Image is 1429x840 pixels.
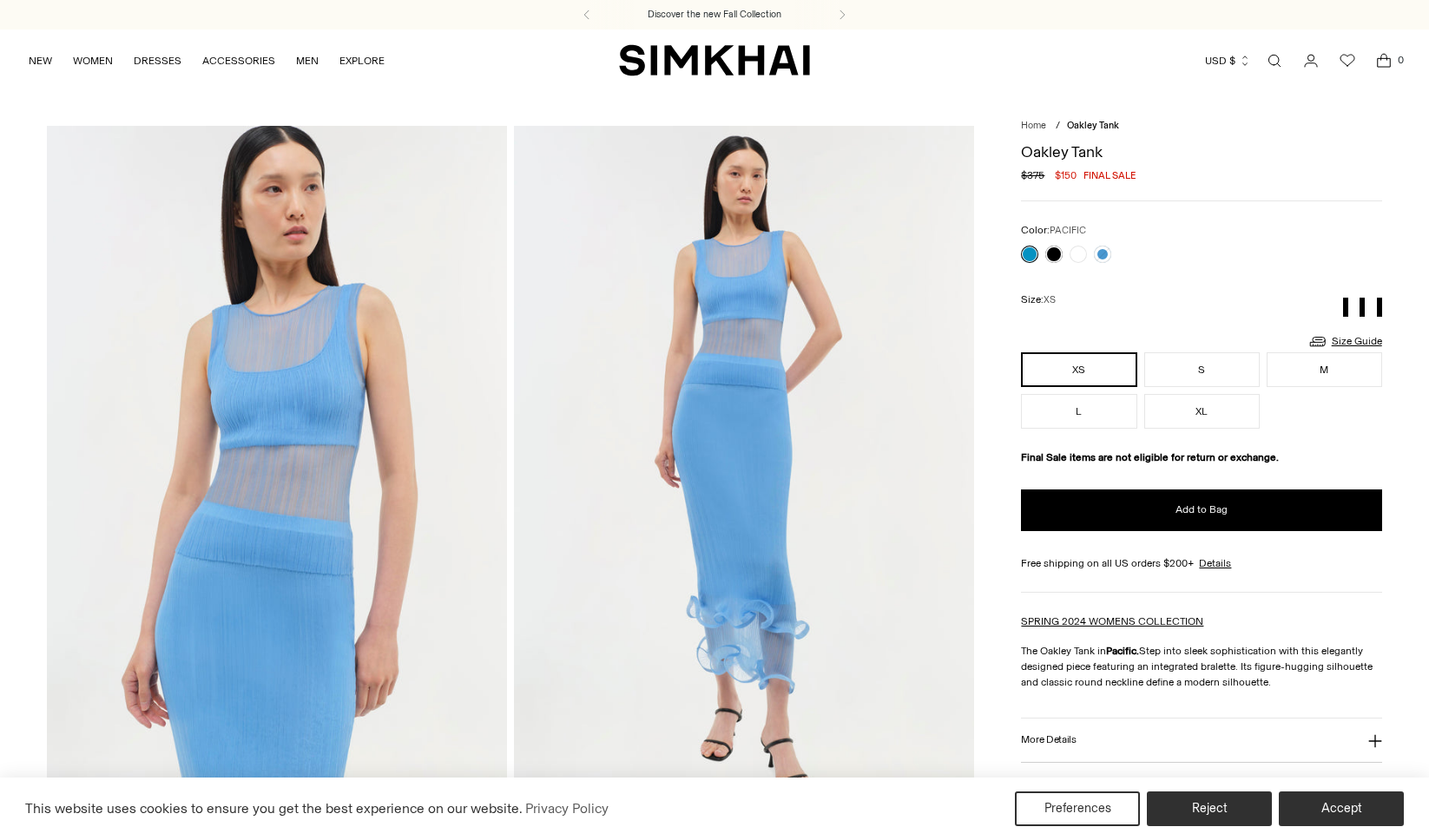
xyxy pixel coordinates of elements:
a: Open cart modal [1366,43,1401,78]
button: Accept [1279,791,1404,826]
button: XS [1021,352,1136,387]
img: Oakley Tank [514,126,974,816]
span: $150 [1055,167,1077,183]
s: $375 [1021,167,1044,183]
span: 0 [1393,52,1408,68]
button: Shipping & Returns [1021,763,1381,807]
a: MEN [296,42,319,80]
button: M [1267,352,1382,387]
a: Size Guide [1307,331,1382,352]
a: SIMKHAI [619,43,810,77]
span: This website uses cookies to ensure you get the best experience on our website. [25,800,523,817]
button: S [1144,352,1260,387]
a: Details [1199,555,1231,571]
button: L [1021,394,1136,429]
button: Add to Bag [1021,489,1381,531]
strong: Pacific. [1106,645,1139,657]
span: PACIFIC [1050,225,1086,236]
label: Size: [1021,292,1056,308]
a: Wishlist [1330,43,1365,78]
p: The Oakley Tank in Step into sleek sophistication with this elegantly designed piece featuring an... [1021,643,1381,690]
span: XS [1044,294,1056,305]
strong: Final Sale items are not eligible for return or exchange. [1021,451,1279,463]
span: Oakley Tank [1067,120,1119,131]
a: WOMEN [73,42,113,80]
a: SPRING 2024 WOMENS COLLECTION [1021,615,1203,627]
a: DRESSES [134,42,181,80]
span: Add to Bag [1175,502,1228,517]
a: Open search modal [1257,43,1292,78]
a: NEW [29,42,52,80]
a: Privacy Policy (opens in a new tab) [523,796,611,822]
a: Go to the account page [1294,43,1328,78]
img: Oakley Tank [47,126,507,816]
div: Free shipping on all US orders $200+ [1021,555,1381,571]
a: EXPLORE [339,42,385,80]
nav: breadcrumbs [1021,119,1381,134]
a: Discover the new Fall Collection [648,8,781,22]
h1: Oakley Tank [1021,144,1381,160]
button: Reject [1147,791,1272,826]
button: XL [1144,394,1260,429]
button: USD $ [1205,42,1251,80]
label: Color: [1021,222,1086,239]
a: Home [1021,120,1046,131]
h3: More Details [1021,734,1076,745]
div: / [1056,119,1060,134]
a: ACCESSORIES [202,42,275,80]
button: Preferences [1015,791,1140,826]
button: More Details [1021,719,1381,763]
